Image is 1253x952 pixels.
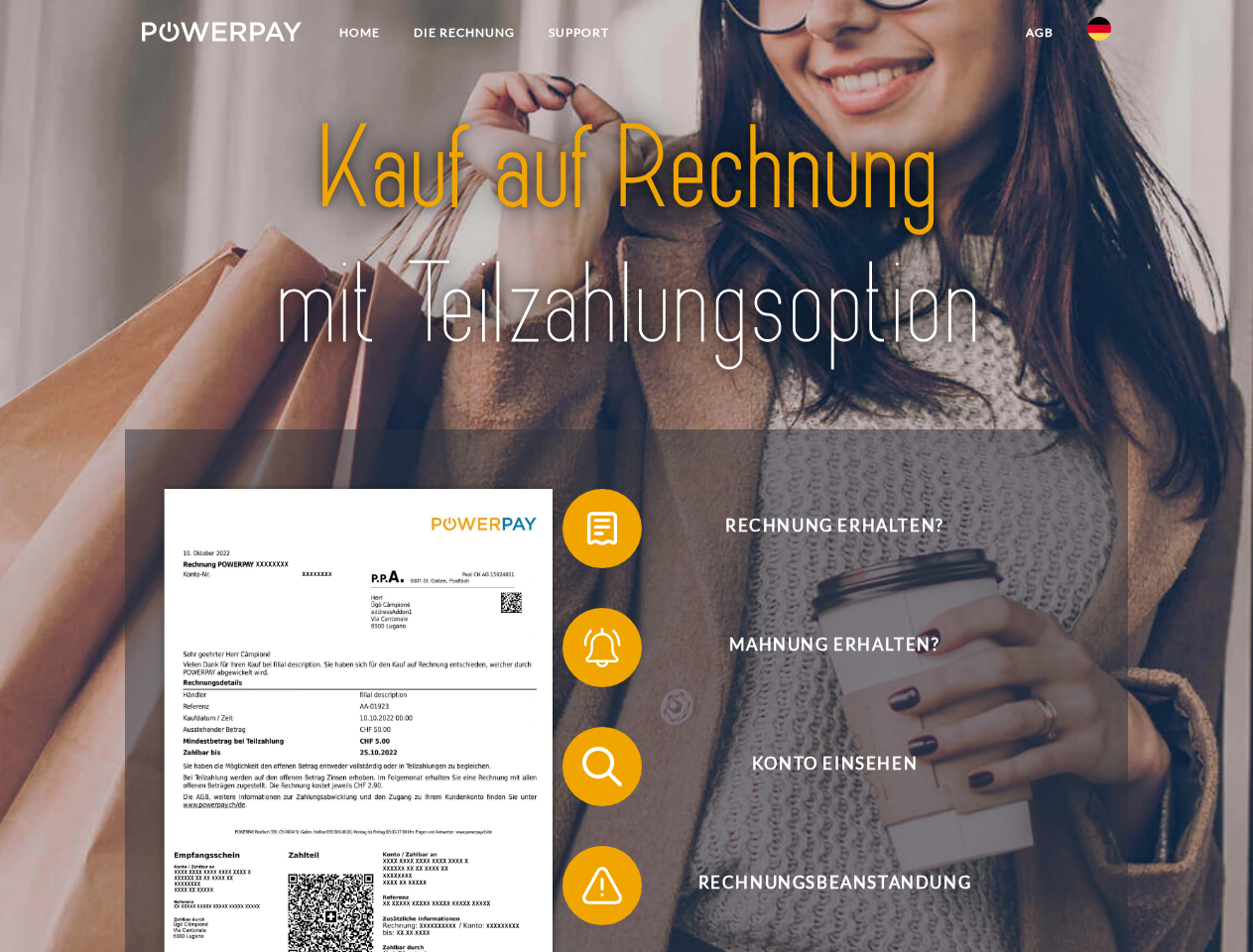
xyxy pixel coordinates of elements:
a: agb [1009,15,1070,51]
button: Rechnung erhalten? [563,489,1078,568]
span: Rechnung erhalten? [591,489,1077,568]
img: logo-powerpay-white.svg [142,22,302,42]
span: Mahnung erhalten? [591,608,1077,687]
img: qb_warning.svg [577,861,627,910]
img: title-powerpay_de.svg [189,95,1064,380]
a: DIE RECHNUNG [397,15,532,51]
img: de [1087,17,1111,41]
img: qb_bill.svg [577,504,627,553]
img: qb_search.svg [577,742,627,791]
img: qb_bell.svg [577,623,627,672]
button: Konto einsehen [563,727,1078,806]
a: Home [322,15,397,51]
a: SUPPORT [532,15,626,51]
button: Rechnungsbeanstandung [563,846,1078,925]
button: Mahnung erhalten? [563,608,1078,687]
span: Konto einsehen [591,727,1077,806]
span: Rechnungsbeanstandung [591,846,1077,925]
